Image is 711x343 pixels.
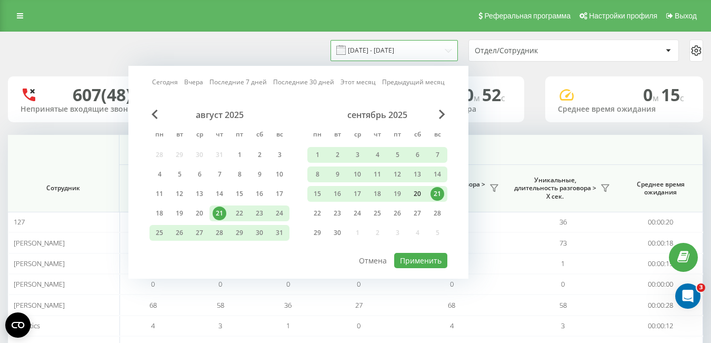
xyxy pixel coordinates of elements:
button: Отмена [353,253,393,268]
div: 21 [213,207,226,220]
span: 27 [355,300,363,310]
div: 4 [153,168,166,181]
span: 3 [561,321,565,330]
div: 31 [273,226,286,240]
div: 4 [370,148,384,162]
span: [PERSON_NAME] [14,238,65,248]
span: 0 [643,83,661,106]
div: пн 15 сент. 2025 г. [307,186,327,202]
div: 16 [331,187,344,201]
div: пт 8 авг. 2025 г. [229,166,249,182]
div: пт 26 сент. 2025 г. [387,205,407,221]
span: Сотрудник [18,184,109,192]
button: Open CMP widget [5,312,31,338]
div: 16 [253,187,266,201]
abbr: вторник [172,128,187,143]
span: 3 [697,283,705,292]
div: пн 25 авг. 2025 г. [149,225,169,241]
span: [PERSON_NAME] [14,300,65,310]
span: c [680,92,684,104]
div: вс 7 сент. 2025 г. [427,147,447,163]
abbr: среда [349,128,365,143]
a: Вчера [184,77,203,87]
td: 00:00:20 [619,212,703,232]
td: 00:00:15 [619,253,703,274]
div: 8 [233,168,246,181]
div: Отдел/Сотрудник [475,46,600,55]
span: Реферальная программа [484,12,570,20]
div: сб 20 сент. 2025 г. [407,186,427,202]
abbr: четверг [212,128,227,143]
div: чт 21 авг. 2025 г. [209,205,229,221]
div: пт 19 сент. 2025 г. [387,186,407,202]
span: Настройки профиля [589,12,657,20]
div: 23 [331,207,344,220]
div: 20 [410,187,424,201]
a: Этот месяц [341,77,376,87]
div: 1 [311,148,324,162]
div: 8 [311,168,324,181]
span: 58 [217,300,224,310]
div: сб 16 авг. 2025 г. [249,186,269,202]
a: Предыдущий месяц [382,77,445,87]
div: 11 [153,187,166,201]
span: 3 [218,321,222,330]
div: 25 [153,226,166,240]
abbr: воскресенье [272,128,287,143]
div: 28 [430,207,444,220]
td: 00:00:00 [619,274,703,295]
div: 25 [370,207,384,220]
span: 0 [218,279,222,289]
abbr: пятница [232,128,247,143]
span: 58 [559,300,567,310]
div: 20 [193,207,206,220]
div: 29 [311,226,324,240]
div: 12 [390,168,404,181]
abbr: пятница [389,128,405,143]
span: [PERSON_NAME] [14,279,65,289]
div: вт 26 авг. 2025 г. [169,225,189,241]
div: 24 [273,207,286,220]
div: 30 [253,226,266,240]
div: пн 1 сент. 2025 г. [307,147,327,163]
div: вт 30 сент. 2025 г. [327,225,347,241]
div: сб 9 авг. 2025 г. [249,166,269,182]
div: пт 15 авг. 2025 г. [229,186,249,202]
span: 1 [561,259,565,268]
div: пн 18 авг. 2025 г. [149,205,169,221]
a: Сегодня [152,77,178,87]
span: Среднее время ожидания [628,180,694,197]
div: 19 [390,187,404,201]
div: чт 25 сент. 2025 г. [367,205,387,221]
div: 24 [351,207,364,220]
div: сентябрь 2025 [307,110,447,120]
div: сб 30 авг. 2025 г. [249,225,269,241]
div: 10 [351,168,364,181]
span: c [501,92,505,104]
div: август 2025 [149,110,289,120]
span: 68 [149,300,157,310]
div: чт 14 авг. 2025 г. [209,186,229,202]
div: пн 11 авг. 2025 г. [149,186,169,202]
div: вс 3 авг. 2025 г. [269,147,289,163]
div: 3 [273,148,286,162]
span: 52 [482,83,505,106]
div: сб 23 авг. 2025 г. [249,205,269,221]
div: чт 28 авг. 2025 г. [209,225,229,241]
div: 13 [193,187,206,201]
div: 6 [410,148,424,162]
span: 15 [661,83,684,106]
td: 00:00:28 [619,295,703,315]
div: 15 [311,187,324,201]
div: 26 [173,226,186,240]
div: 18 [370,187,384,201]
div: вт 9 сент. 2025 г. [327,166,347,182]
span: Всего [125,184,166,192]
div: ср 6 авг. 2025 г. [189,166,209,182]
span: 0 [561,279,565,289]
span: 36 [559,217,567,227]
div: Среднее время ожидания [558,105,690,114]
a: Последние 7 дней [209,77,267,87]
span: [PERSON_NAME] [14,259,65,268]
div: 3 [351,148,364,162]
